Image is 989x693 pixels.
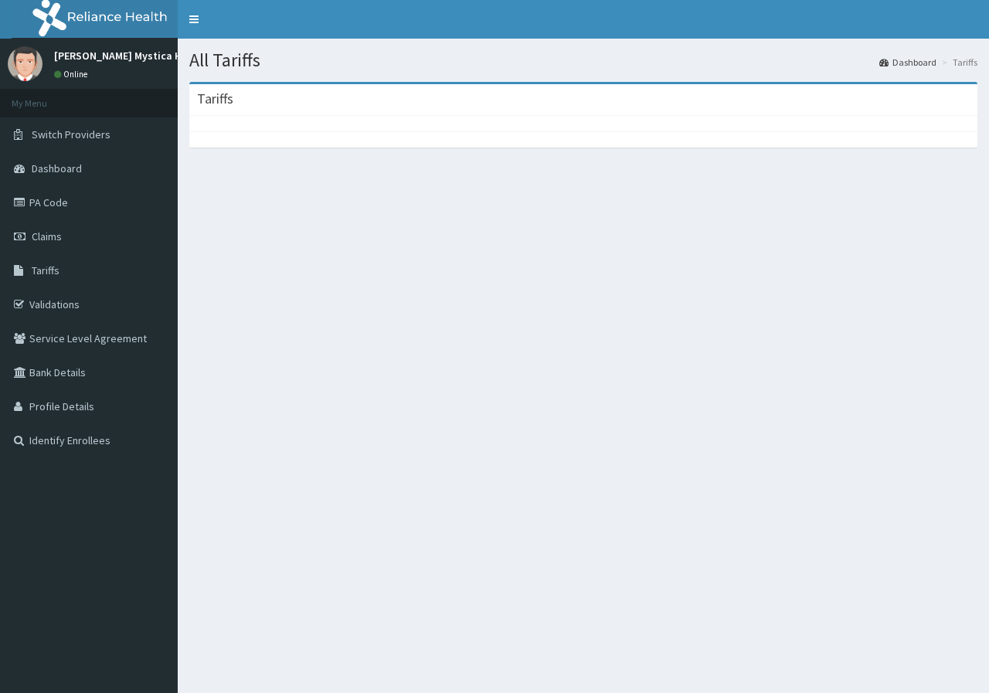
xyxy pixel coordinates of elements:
span: Tariffs [32,263,59,277]
span: Dashboard [32,161,82,175]
img: User Image [8,46,42,81]
li: Tariffs [938,56,977,69]
p: [PERSON_NAME] Mystica Hospital [54,50,216,61]
span: Claims [32,229,62,243]
span: Switch Providers [32,127,110,141]
h3: Tariffs [197,92,233,106]
a: Online [54,69,91,80]
h1: All Tariffs [189,50,977,70]
a: Dashboard [879,56,936,69]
